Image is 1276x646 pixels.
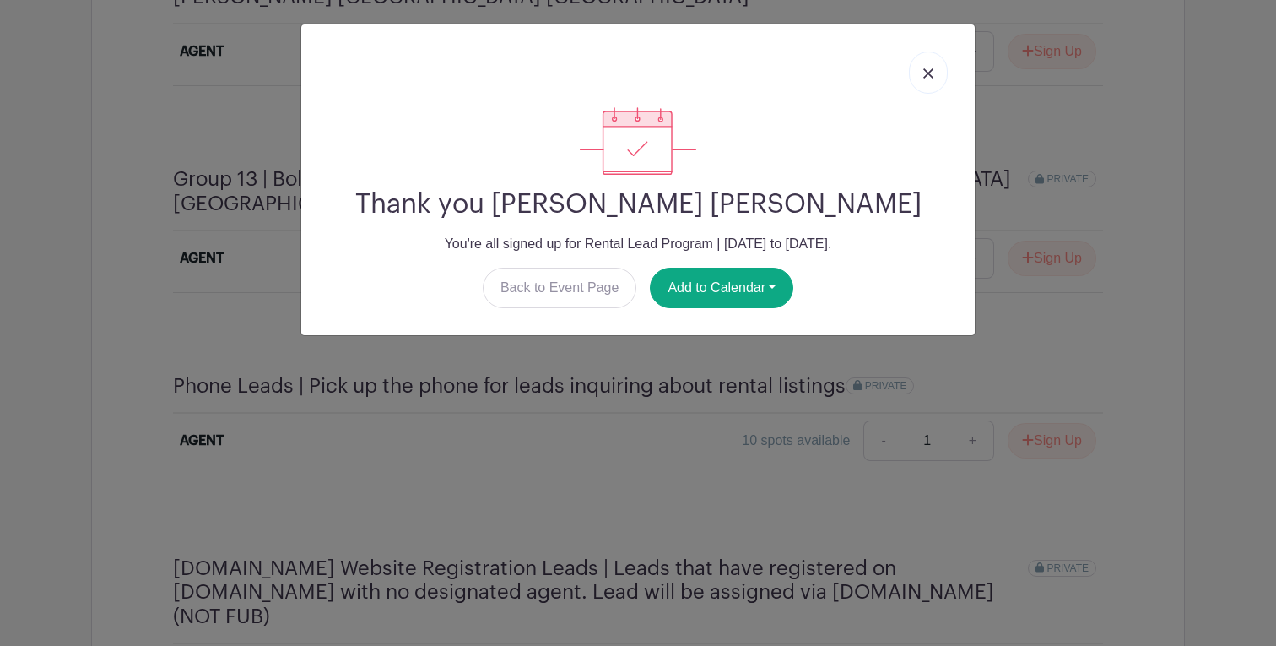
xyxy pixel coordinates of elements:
[483,268,637,308] a: Back to Event Page
[650,268,793,308] button: Add to Calendar
[923,68,933,79] img: close_button-5f87c8562297e5c2d7936805f587ecaba9071eb48480494691a3f1689db116b3.svg
[315,234,961,254] p: You're all signed up for Rental Lead Program | [DATE] to [DATE].
[315,188,961,220] h2: Thank you [PERSON_NAME] [PERSON_NAME]
[580,107,696,175] img: signup_complete-c468d5dda3e2740ee63a24cb0ba0d3ce5d8a4ecd24259e683200fb1569d990c8.svg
